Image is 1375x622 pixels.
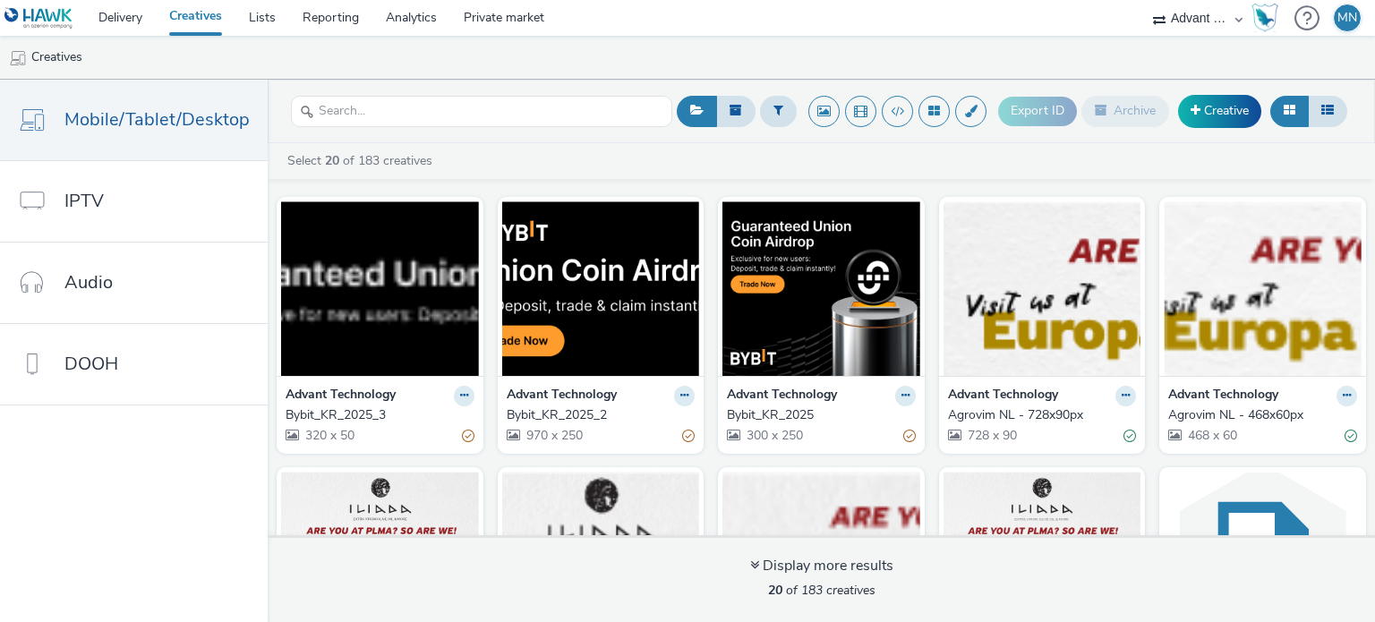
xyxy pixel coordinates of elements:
[727,386,837,406] strong: Advant Technology
[286,386,396,406] strong: Advant Technology
[9,49,27,67] img: mobile
[1168,386,1278,406] strong: Advant Technology
[722,201,920,376] img: Bybit_KR_2025 visual
[1345,426,1357,445] div: Valid
[507,406,696,424] a: Bybit_KR_2025_2
[944,201,1141,376] img: Agrovim NL - 728x90px visual
[998,97,1077,125] button: Export ID
[727,406,909,424] div: Bybit_KR_2025
[281,201,479,376] img: Bybit_KR_2025_3 visual
[1123,426,1136,445] div: Valid
[1337,4,1357,31] div: MN
[1251,4,1285,32] a: Hawk Academy
[525,427,583,444] span: 970 x 250
[64,269,113,295] span: Audio
[1251,4,1278,32] img: Hawk Academy
[502,201,700,376] img: Bybit_KR_2025_2 visual
[1178,95,1261,127] a: Creative
[507,386,617,406] strong: Advant Technology
[1168,406,1350,424] div: Agrovim NL - 468x60px
[64,351,118,377] span: DOOH
[4,7,73,30] img: undefined Logo
[1168,406,1357,424] a: Agrovim NL - 468x60px
[507,406,688,424] div: Bybit_KR_2025_2
[768,582,782,599] strong: 20
[1308,96,1347,126] button: Table
[325,152,339,169] strong: 20
[727,406,916,424] a: Bybit_KR_2025
[286,406,474,424] a: Bybit_KR_2025_3
[1270,96,1309,126] button: Grid
[682,426,695,445] div: Partially valid
[745,427,803,444] span: 300 x 250
[64,107,250,132] span: Mobile/Tablet/Desktop
[750,556,893,576] div: Display more results
[286,152,440,169] a: Select of 183 creatives
[966,427,1017,444] span: 728 x 90
[1081,96,1169,126] button: Archive
[286,406,467,424] div: Bybit_KR_2025_3
[948,406,1137,424] a: Agrovim NL - 728x90px
[903,426,916,445] div: Partially valid
[1164,201,1362,376] img: Agrovim NL - 468x60px visual
[64,188,104,214] span: IPTV
[768,582,875,599] span: of 183 creatives
[948,386,1058,406] strong: Advant Technology
[462,426,474,445] div: Partially valid
[303,427,354,444] span: 320 x 50
[291,96,672,127] input: Search...
[948,406,1130,424] div: Agrovim NL - 728x90px
[1186,427,1237,444] span: 468 x 60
